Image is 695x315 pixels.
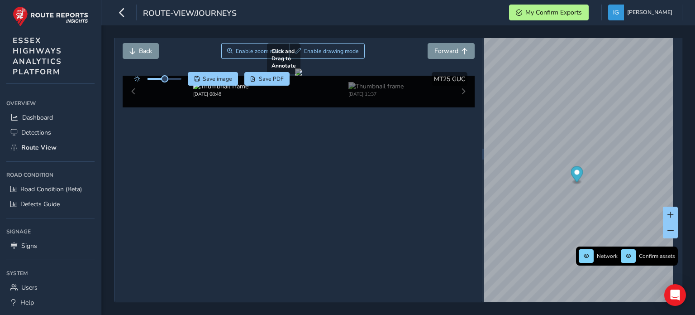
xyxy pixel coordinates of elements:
span: Forward [434,47,458,55]
button: Back [123,43,159,59]
img: diamond-layout [608,5,624,20]
span: Users [21,283,38,292]
a: Users [6,280,95,295]
span: Confirm assets [639,252,675,260]
button: My Confirm Exports [509,5,589,20]
span: [PERSON_NAME] [627,5,672,20]
span: Enable zoom mode [236,48,284,55]
button: Save [188,72,238,86]
button: Draw [290,43,365,59]
a: Route View [6,140,95,155]
button: Zoom [221,43,290,59]
span: Save image [203,75,232,82]
span: Enable drawing mode [304,48,359,55]
div: Overview [6,97,95,110]
span: Help [20,298,34,307]
button: PDF [244,72,290,86]
a: Signs [6,238,95,253]
div: Open Intercom Messenger [664,284,686,306]
div: Signage [6,225,95,238]
a: Road Condition (Beta) [6,182,95,197]
div: System [6,267,95,280]
div: Map marker [571,166,583,185]
button: [PERSON_NAME] [608,5,676,20]
span: Save PDF [259,75,284,82]
span: Dashboard [22,113,53,122]
img: Thumbnail frame [348,82,404,91]
span: Signs [21,242,37,250]
a: Dashboard [6,110,95,125]
span: Network [597,252,618,260]
span: My Confirm Exports [525,8,582,17]
div: Road Condition [6,168,95,182]
div: [DATE] 08:48 [193,91,248,97]
button: Forward [428,43,475,59]
a: Defects Guide [6,197,95,212]
span: Defects Guide [20,200,60,208]
span: Road Condition (Beta) [20,185,82,194]
span: route-view/journeys [143,8,237,20]
img: Thumbnail frame [193,82,248,91]
div: [DATE] 11:37 [348,91,404,97]
img: rr logo [13,6,88,27]
span: Back [139,47,152,55]
span: Route View [21,143,57,152]
a: Help [6,295,95,310]
span: ESSEX HIGHWAYS ANALYTICS PLATFORM [13,35,62,77]
span: MT25 GUC [434,75,465,83]
span: Detections [21,128,51,137]
a: Detections [6,125,95,140]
